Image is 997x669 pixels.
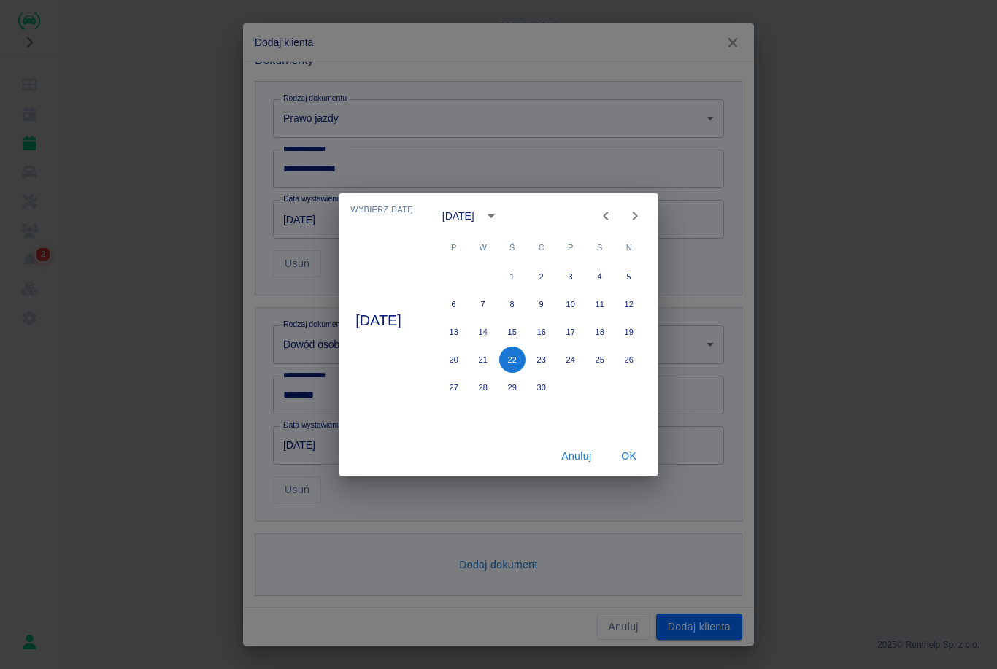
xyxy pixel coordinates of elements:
[355,312,401,329] h4: [DATE]
[499,319,526,345] button: 15
[499,347,526,373] button: 22
[587,291,613,317] button: 11
[499,233,526,262] span: środa
[587,233,613,262] span: sobota
[441,291,467,317] button: 6
[587,263,613,290] button: 4
[587,319,613,345] button: 18
[528,291,555,317] button: 9
[616,291,642,317] button: 12
[558,233,584,262] span: piątek
[499,374,526,401] button: 29
[499,263,526,290] button: 1
[616,233,642,262] span: niedziela
[470,347,496,373] button: 21
[441,233,467,262] span: poniedziałek
[558,291,584,317] button: 10
[558,319,584,345] button: 17
[620,201,650,231] button: Next month
[470,374,496,401] button: 28
[616,347,642,373] button: 26
[470,319,496,345] button: 14
[442,209,474,224] div: [DATE]
[558,347,584,373] button: 24
[553,443,600,470] button: Anuluj
[499,291,526,317] button: 8
[591,201,620,231] button: Previous month
[350,205,413,214] span: Wybierz datę
[479,204,504,228] button: calendar view is open, switch to year view
[606,443,653,470] button: OK
[528,374,555,401] button: 30
[470,291,496,317] button: 7
[616,319,642,345] button: 19
[441,319,467,345] button: 13
[441,347,467,373] button: 20
[528,263,555,290] button: 2
[616,263,642,290] button: 5
[587,347,613,373] button: 25
[470,233,496,262] span: wtorek
[528,347,555,373] button: 23
[528,319,555,345] button: 16
[558,263,584,290] button: 3
[528,233,555,262] span: czwartek
[441,374,467,401] button: 27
